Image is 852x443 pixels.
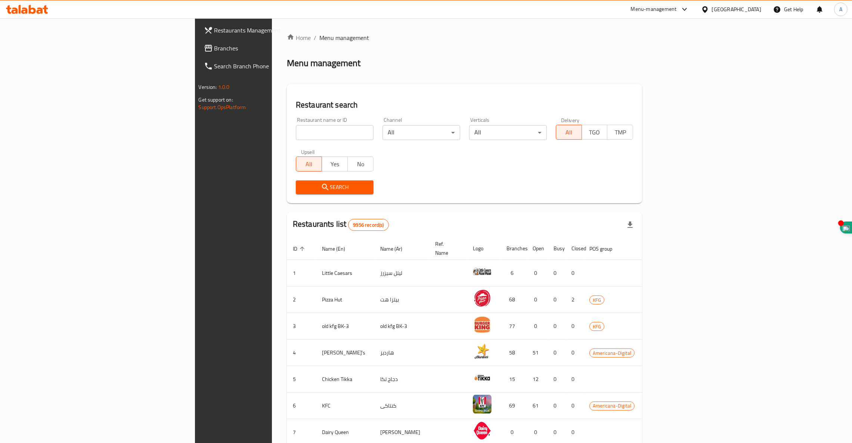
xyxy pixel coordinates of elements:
button: Yes [322,157,348,171]
td: 51 [527,340,548,366]
span: Restaurants Management [214,26,331,35]
th: Branches [501,237,527,260]
td: بيتزا هت [374,286,429,313]
img: Chicken Tikka [473,368,492,387]
button: TMP [607,125,633,140]
div: [GEOGRAPHIC_DATA] [712,5,761,13]
td: 0 [527,286,548,313]
a: Restaurants Management [198,21,337,39]
h2: Restaurants list [293,219,389,231]
td: 0 [548,340,566,366]
span: All [299,159,319,170]
td: Little Caesars [316,260,374,286]
span: KFG [590,296,604,304]
td: 0 [548,366,566,393]
label: Upsell [301,149,315,154]
td: old kfg BK-3 [374,313,429,340]
span: Branches [214,44,331,53]
a: Support.OpsPlatform [199,102,246,112]
td: 0 [548,286,566,313]
button: All [556,125,582,140]
td: 0 [548,260,566,286]
h2: Restaurant search [296,99,633,111]
button: No [347,157,374,171]
td: 58 [501,340,527,366]
a: Branches [198,39,337,57]
span: Menu management [319,33,369,42]
td: 0 [566,313,583,340]
td: 69 [501,393,527,419]
th: Open [527,237,548,260]
span: Name (En) [322,244,355,253]
td: 0 [566,366,583,393]
th: Busy [548,237,566,260]
span: ID [293,244,307,253]
div: All [382,125,460,140]
td: 77 [501,313,527,340]
span: Americana-Digital [590,349,634,357]
td: 0 [527,260,548,286]
a: Search Branch Phone [198,57,337,75]
td: 0 [527,313,548,340]
img: Little Caesars [473,262,492,281]
img: old kfg BK-3 [473,315,492,334]
td: 0 [548,393,566,419]
img: Hardee's [473,342,492,360]
td: 0 [566,340,583,366]
td: Chicken Tikka [316,366,374,393]
span: Search [302,183,368,192]
span: TGO [585,127,605,138]
button: All [296,157,322,171]
td: 0 [566,393,583,419]
span: Ref. Name [435,239,458,257]
img: Dairy Queen [473,421,492,440]
td: [PERSON_NAME]'s [316,340,374,366]
span: Yes [325,159,345,170]
span: TMP [610,127,630,138]
div: Total records count [348,219,388,231]
span: No [351,159,371,170]
span: KFG [590,322,604,331]
span: Name (Ar) [380,244,412,253]
td: هارديز [374,340,429,366]
img: Pizza Hut [473,289,492,307]
th: Closed [566,237,583,260]
label: Delivery [561,117,580,123]
td: KFC [316,393,374,419]
span: All [559,127,579,138]
img: KFC [473,395,492,413]
div: Menu-management [631,5,677,14]
button: Search [296,180,374,194]
td: 2 [566,286,583,313]
button: TGO [582,125,608,140]
h2: Menu management [287,57,360,69]
span: Get support on: [199,95,233,105]
th: Logo [467,237,501,260]
span: POS group [589,244,622,253]
input: Search for restaurant name or ID.. [296,125,374,140]
td: 61 [527,393,548,419]
span: Americana-Digital [590,402,634,410]
td: 68 [501,286,527,313]
td: old kfg BK-3 [316,313,374,340]
td: 0 [548,313,566,340]
td: 15 [501,366,527,393]
td: 0 [566,260,583,286]
span: 1.0.0 [218,82,230,92]
span: Search Branch Phone [214,62,331,71]
span: A [839,5,842,13]
td: كنتاكى [374,393,429,419]
span: Version: [199,82,217,92]
span: 9956 record(s) [348,221,388,229]
nav: breadcrumb [287,33,642,42]
div: Export file [621,216,639,234]
td: دجاج تكا [374,366,429,393]
td: ليتل سيزرز [374,260,429,286]
td: 6 [501,260,527,286]
div: All [469,125,547,140]
td: 12 [527,366,548,393]
td: Pizza Hut [316,286,374,313]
